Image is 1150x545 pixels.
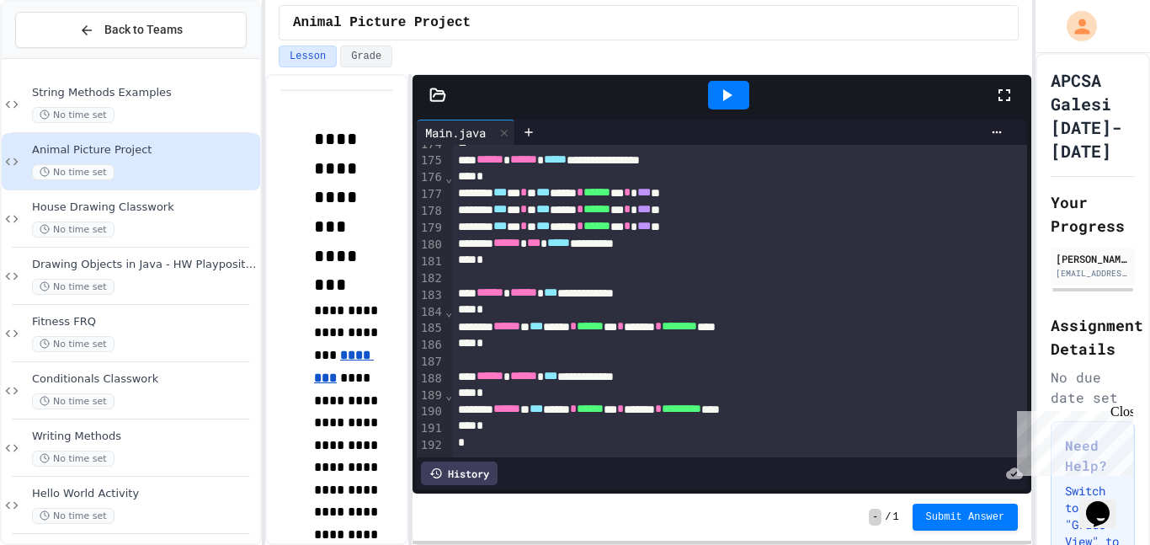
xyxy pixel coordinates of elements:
[340,45,392,67] button: Grade
[417,237,445,254] div: 180
[417,254,445,270] div: 181
[293,13,471,33] span: Animal Picture Project
[417,120,515,145] div: Main.java
[15,12,247,48] button: Back to Teams
[417,124,494,142] div: Main.java
[869,509,881,526] span: -
[32,279,114,295] span: No time set
[417,220,445,237] div: 179
[32,200,257,215] span: House Drawing Classwork
[417,169,445,186] div: 176
[32,143,257,158] span: Animal Picture Project
[417,287,445,304] div: 183
[1056,251,1130,266] div: [PERSON_NAME]
[892,510,898,524] span: 1
[1049,7,1101,45] div: My Account
[417,136,445,153] div: 174
[445,305,453,318] span: Fold line
[32,372,257,387] span: Conditionals Classwork
[32,430,257,444] span: Writing Methods
[417,387,445,404] div: 189
[421,462,498,485] div: History
[417,371,445,387] div: 188
[926,510,1005,524] span: Submit Answer
[417,203,445,220] div: 178
[32,86,257,100] span: String Methods Examples
[417,320,445,337] div: 185
[445,171,453,184] span: Fold line
[32,107,114,123] span: No time set
[32,315,257,329] span: Fitness FRQ
[417,420,445,437] div: 191
[417,186,445,203] div: 177
[32,393,114,409] span: No time set
[32,508,114,524] span: No time set
[1051,313,1135,361] h2: Assignment Details
[279,45,337,67] button: Lesson
[1056,267,1130,280] div: [EMAIL_ADDRESS][DOMAIN_NAME]
[417,437,445,454] div: 192
[417,354,445,371] div: 187
[417,152,445,169] div: 175
[7,7,116,107] div: Chat with us now!Close
[1051,190,1135,238] h2: Your Progress
[885,510,891,524] span: /
[445,388,453,402] span: Fold line
[417,403,445,420] div: 190
[1051,68,1135,163] h1: APCSA Galesi [DATE]-[DATE]
[1051,367,1135,408] div: No due date set
[417,337,445,354] div: 186
[1079,478,1133,528] iframe: chat widget
[32,222,114,238] span: No time set
[417,270,445,287] div: 182
[32,258,257,272] span: Drawing Objects in Java - HW Playposit Code
[913,504,1019,531] button: Submit Answer
[32,451,114,467] span: No time set
[417,304,445,321] div: 184
[32,164,114,180] span: No time set
[104,21,183,39] span: Back to Teams
[32,336,114,352] span: No time set
[32,487,257,501] span: Hello World Activity
[1010,404,1133,476] iframe: chat widget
